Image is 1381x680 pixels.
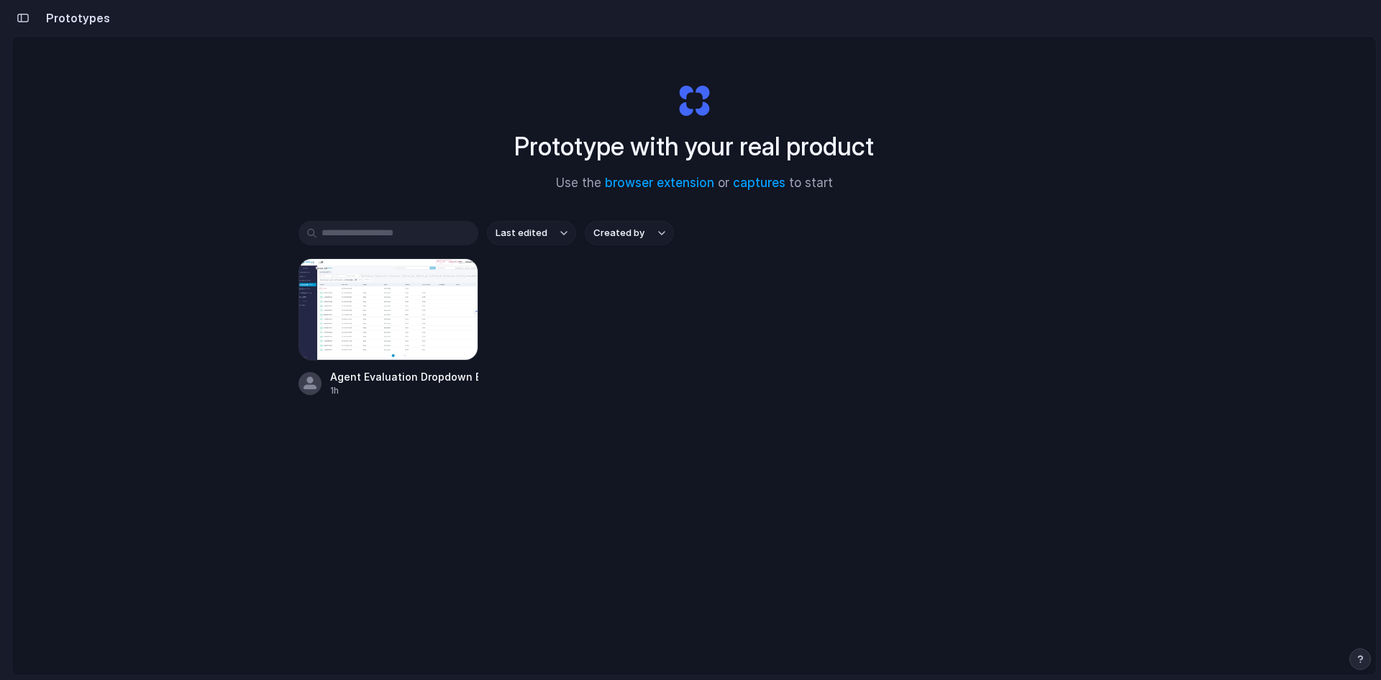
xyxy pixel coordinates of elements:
h1: Prototype with your real product [514,127,874,166]
a: browser extension [605,176,714,190]
a: captures [733,176,785,190]
span: Use the or to start [556,174,833,193]
span: Created by [593,226,644,240]
button: Created by [585,221,674,245]
div: 1h [330,384,478,397]
h2: Prototypes [40,9,110,27]
span: Last edited [496,226,547,240]
a: Agent Evaluation Dropdown EnhancementAgent Evaluation Dropdown Enhancement1h [298,258,478,397]
button: Last edited [487,221,576,245]
div: Agent Evaluation Dropdown Enhancement [330,369,478,384]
